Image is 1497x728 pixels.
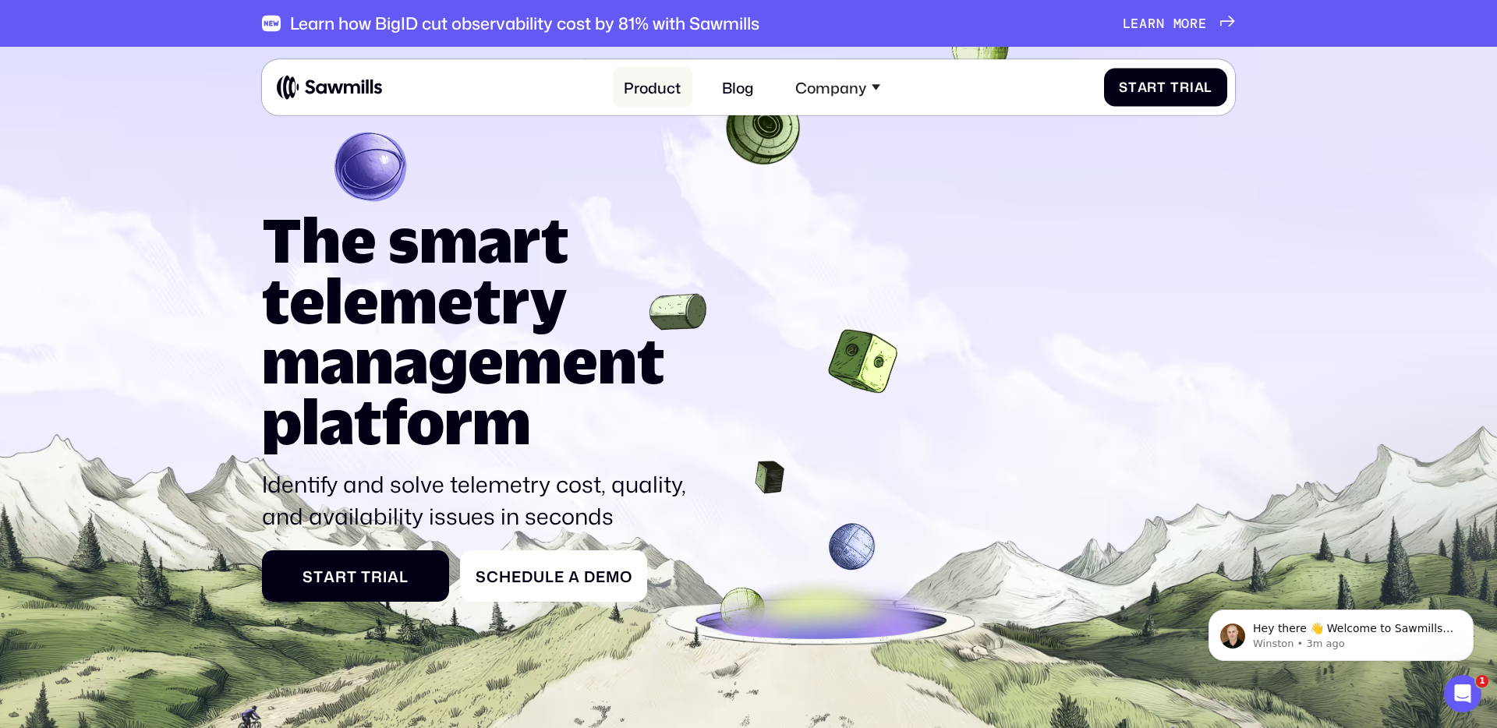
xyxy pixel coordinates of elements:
span: o [620,567,632,585]
span: e [1198,16,1207,31]
span: r [1147,80,1157,95]
span: i [383,567,388,585]
span: a [568,567,580,585]
span: l [1204,80,1212,95]
span: a [1138,80,1148,95]
span: a [1194,80,1205,95]
span: r [1190,16,1198,31]
span: T [361,567,371,585]
span: a [1139,16,1148,31]
a: StartTrial [262,550,449,602]
span: m [606,567,620,585]
span: S [476,567,487,585]
span: o [1181,16,1190,31]
span: t [347,567,357,585]
a: Learnmore [1123,16,1235,31]
span: e [511,567,522,585]
a: Product [613,67,692,108]
span: S [303,567,313,585]
p: Identify and solve telemetry cost, quality, and availability issues in seconds [262,468,696,532]
div: Learn how BigID cut observability cost by 81% with Sawmills [290,13,759,34]
span: t [1128,80,1138,95]
iframe: Intercom notifications message [1185,577,1497,686]
span: l [399,567,409,585]
span: a [324,567,335,585]
iframe: Intercom live chat [1444,675,1481,712]
div: Company [784,67,891,108]
h1: The smart telemetry management platform [262,210,696,452]
span: e [1131,16,1139,31]
span: e [596,567,606,585]
span: D [584,567,596,585]
span: m [1173,16,1182,31]
a: ScheduleaDemo [460,550,647,602]
span: t [1157,80,1166,95]
span: c [487,567,499,585]
span: i [1190,80,1194,95]
span: n [1156,16,1165,31]
a: Blog [711,67,766,108]
span: t [313,567,324,585]
span: T [1170,80,1180,95]
div: Company [795,78,866,96]
span: S [1119,80,1128,95]
span: h [499,567,511,585]
span: L [1123,16,1131,31]
span: r [371,567,383,585]
span: e [554,567,564,585]
span: 1 [1476,675,1488,687]
span: l [545,567,554,585]
span: r [335,567,347,585]
span: a [388,567,399,585]
span: d [522,567,533,585]
span: u [533,567,545,585]
span: r [1148,16,1156,31]
span: r [1180,80,1190,95]
a: StartTrial [1104,68,1228,106]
